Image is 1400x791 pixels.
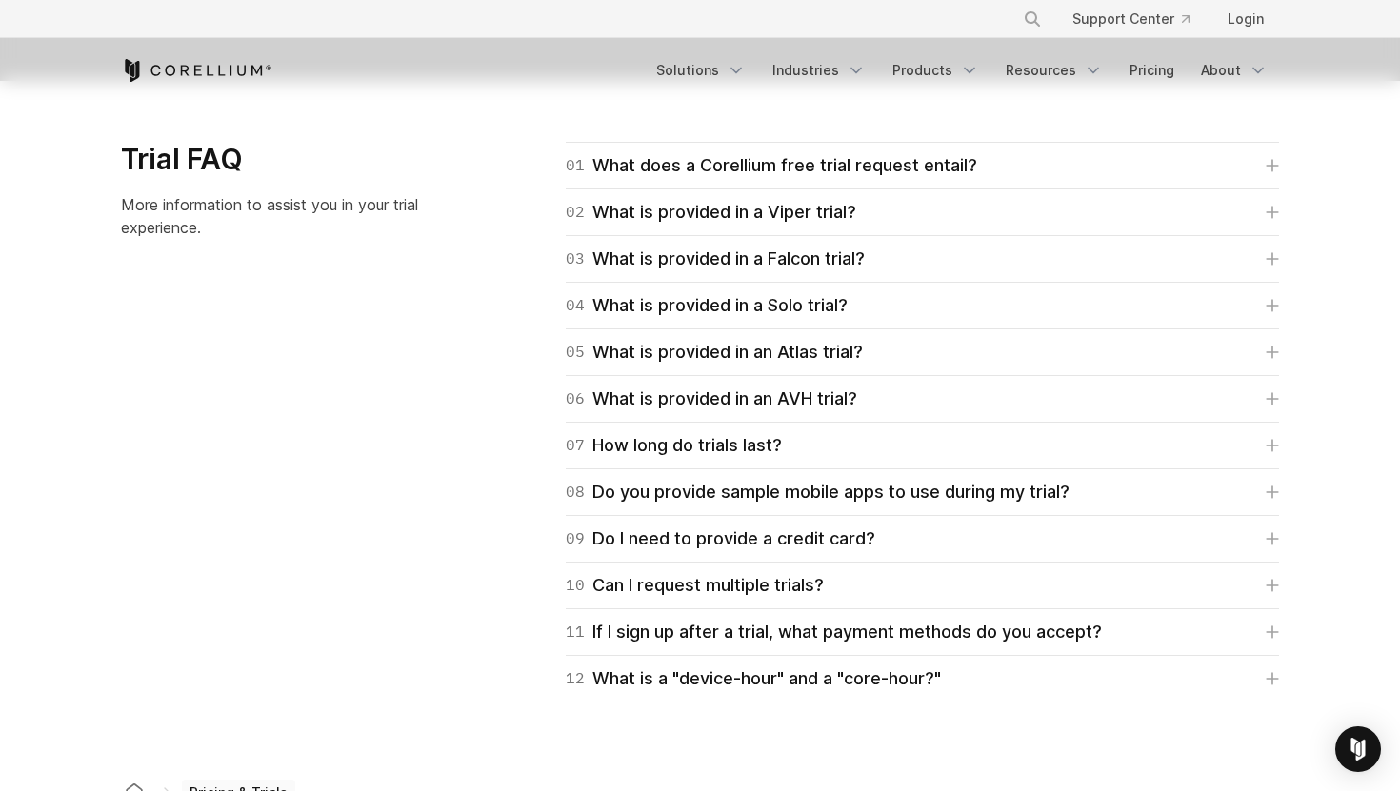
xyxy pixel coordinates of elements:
a: 05What is provided in an Atlas trial? [566,339,1279,366]
div: What does a Corellium free trial request entail? [566,152,977,179]
span: 06 [566,386,585,412]
a: Solutions [645,53,757,88]
div: What is provided in a Solo trial? [566,292,848,319]
p: More information to assist you in your trial experience. [121,193,455,239]
div: How long do trials last? [566,432,782,459]
div: Navigation Menu [1000,2,1279,36]
div: What is provided in an Atlas trial? [566,339,863,366]
div: If I sign up after a trial, what payment methods do you accept? [566,619,1102,645]
a: 07How long do trials last? [566,432,1279,459]
span: 11 [566,619,585,645]
div: What is a "device-hour" and a "core-hour?" [566,665,941,692]
a: 12What is a "device-hour" and a "core-hour?" [566,665,1279,692]
div: What is provided in a Viper trial? [566,199,856,226]
a: 11If I sign up after a trial, what payment methods do you accept? [566,619,1279,645]
a: 01What does a Corellium free trial request entail? [566,152,1279,179]
a: 09Do I need to provide a credit card? [566,525,1279,552]
div: What is provided in a Falcon trial? [566,246,865,272]
span: 04 [566,292,585,319]
a: 02What is provided in a Viper trial? [566,199,1279,226]
a: Corellium Home [121,59,272,82]
a: 08Do you provide sample mobile apps to use during my trial? [566,479,1279,505]
span: 02 [566,199,585,226]
a: Login [1212,2,1279,36]
a: 06What is provided in an AVH trial? [566,386,1279,412]
div: Open Intercom Messenger [1335,726,1381,772]
span: 10 [566,572,585,599]
a: Industries [761,53,877,88]
span: 01 [566,152,585,179]
span: 08 [566,479,585,505]
a: Products [881,53,990,88]
span: 12 [566,665,585,692]
div: What is provided in an AVH trial? [566,386,857,412]
span: 09 [566,525,585,552]
a: Support Center [1057,2,1205,36]
a: 04What is provided in a Solo trial? [566,292,1279,319]
div: Navigation Menu [645,53,1279,88]
div: Do you provide sample mobile apps to use during my trial? [566,479,1070,505]
div: Can I request multiple trials? [566,572,824,599]
span: 07 [566,432,585,459]
a: Resources [994,53,1114,88]
a: 10Can I request multiple trials? [566,572,1279,599]
a: Pricing [1118,53,1186,88]
h3: Trial FAQ [121,142,455,178]
span: 03 [566,246,585,272]
div: Do I need to provide a credit card? [566,525,875,552]
a: 03What is provided in a Falcon trial? [566,246,1279,272]
button: Search [1015,2,1050,36]
span: 05 [566,339,585,366]
a: About [1190,53,1279,88]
